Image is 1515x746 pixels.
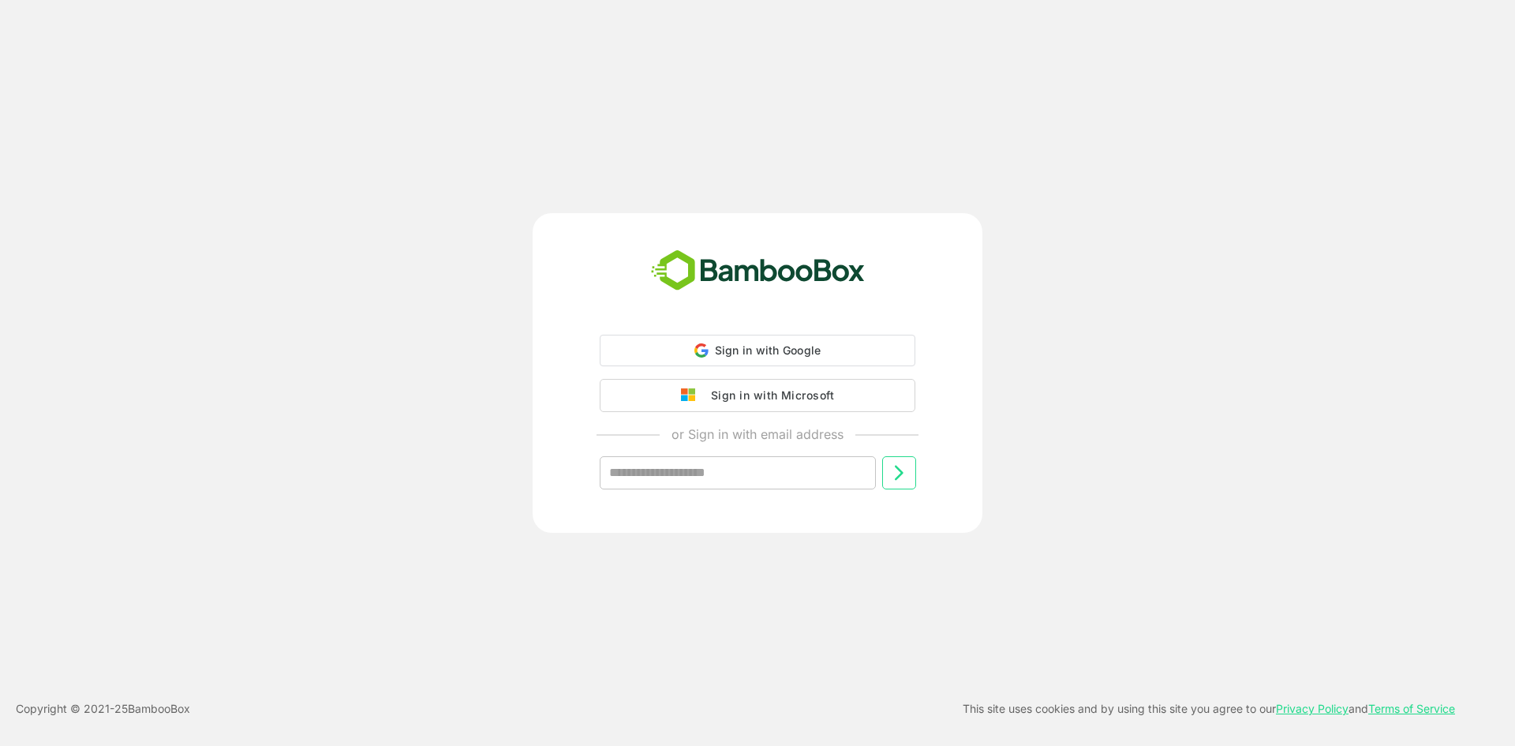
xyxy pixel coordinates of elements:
a: Terms of Service [1368,702,1455,715]
span: Sign in with Google [715,343,821,357]
a: Privacy Policy [1276,702,1349,715]
img: google [681,388,703,403]
p: Copyright © 2021- 25 BambooBox [16,699,190,718]
p: This site uses cookies and by using this site you agree to our and [963,699,1455,718]
div: Sign in with Microsoft [703,385,834,406]
div: Sign in with Google [600,335,915,366]
img: bamboobox [642,245,873,297]
p: or Sign in with email address [671,425,844,444]
button: Sign in with Microsoft [600,379,915,412]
